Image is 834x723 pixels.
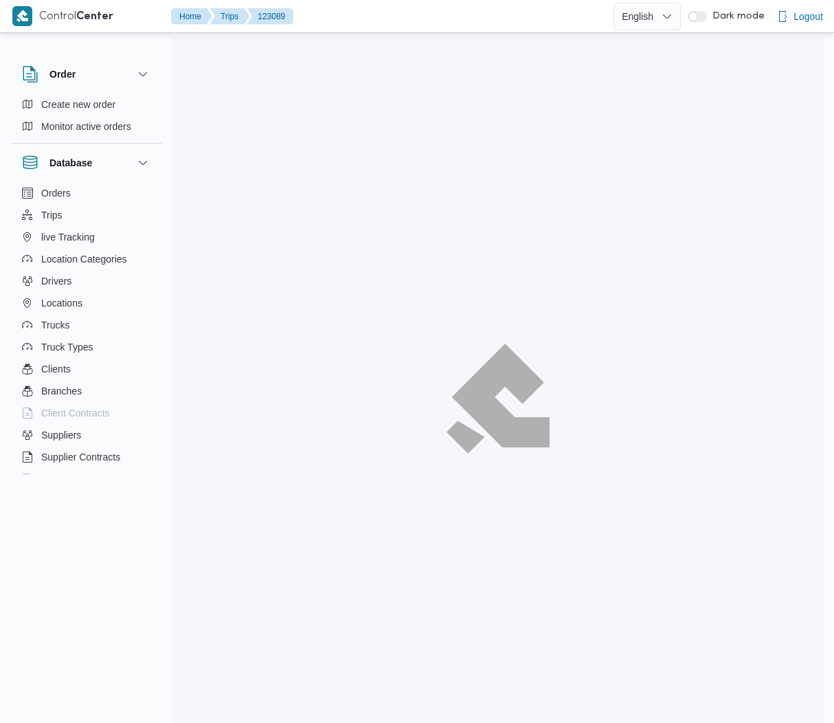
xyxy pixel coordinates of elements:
span: Monitor active orders [41,118,131,135]
span: Devices [41,471,76,487]
span: Dark mode [707,11,765,22]
button: Supplier Contracts [16,446,157,468]
h3: Order [49,66,76,82]
button: Order [22,66,151,82]
button: Orders [16,182,157,204]
button: Location Categories [16,248,157,270]
span: Supplier Contracts [41,449,120,465]
span: live Tracking [41,229,95,245]
div: Database [11,182,162,480]
button: Database [22,155,151,171]
span: Branches [41,383,82,399]
img: ILLA Logo [454,352,542,445]
button: Devices [16,468,157,490]
button: Drivers [16,270,157,292]
button: 123089 [247,8,293,25]
span: Trips [41,207,63,223]
button: Trips [210,8,249,25]
button: Clients [16,358,157,380]
button: Branches [16,380,157,402]
span: Suppliers [41,427,81,443]
button: Trips [16,204,157,226]
span: Location Categories [41,251,127,267]
button: Truck Types [16,336,157,358]
span: Trucks [41,317,69,333]
button: live Tracking [16,226,157,248]
span: Orders [41,185,71,201]
span: Locations [41,295,82,311]
button: Locations [16,292,157,314]
b: Center [76,12,113,22]
button: Create new order [16,93,157,115]
button: Home [171,8,212,25]
span: Create new order [41,96,115,113]
span: Client Contracts [41,405,110,421]
span: Logout [793,8,823,25]
img: X8yXhbKr1z7QwAAAABJRU5ErkJggg== [12,6,32,26]
h3: Database [49,155,92,171]
button: Trucks [16,314,157,336]
span: Drivers [41,273,71,289]
span: Clients [41,361,71,377]
button: Monitor active orders [16,115,157,137]
div: Order [11,93,162,143]
button: Client Contracts [16,402,157,424]
button: Logout [771,3,829,30]
button: Suppliers [16,424,157,446]
span: Truck Types [41,339,93,355]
